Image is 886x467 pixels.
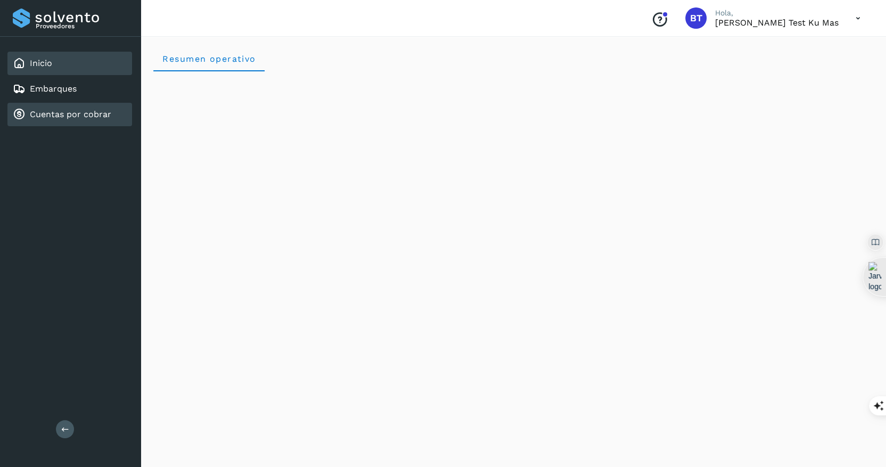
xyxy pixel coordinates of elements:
[715,18,839,28] p: Betty Test Ku Mas
[7,52,132,75] div: Inicio
[30,84,77,94] a: Embarques
[7,77,132,101] div: Embarques
[7,103,132,126] div: Cuentas por cobrar
[715,9,839,18] p: Hola,
[162,54,256,64] span: Resumen operativo
[30,58,52,68] a: Inicio
[36,22,128,30] p: Proveedores
[30,109,111,119] a: Cuentas por cobrar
